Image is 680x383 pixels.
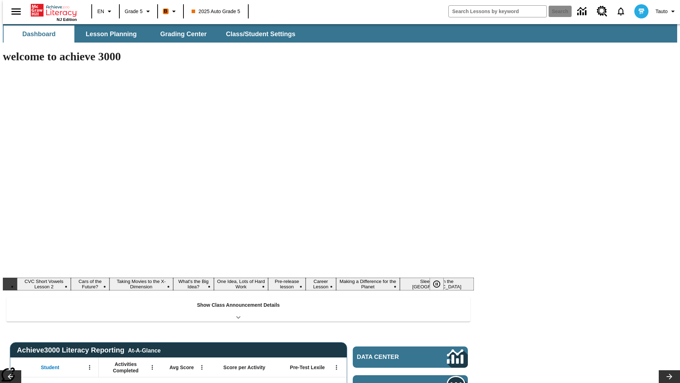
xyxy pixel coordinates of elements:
button: Grading Center [148,26,219,43]
div: SubNavbar [3,26,302,43]
span: Student [41,364,59,371]
span: Grade 5 [125,8,143,15]
span: 2025 Auto Grade 5 [192,8,240,15]
button: Slide 4 What's the Big Idea? [173,278,214,290]
div: Home [31,2,77,22]
div: Show Class Announcement Details [6,297,470,322]
button: Slide 7 Career Lesson [306,278,336,290]
button: Select a new avatar [630,2,653,21]
button: Slide 3 Taking Movies to the X-Dimension [109,278,173,290]
span: EN [97,8,104,15]
button: Slide 9 Sleepless in the Animal Kingdom [400,278,474,290]
button: Boost Class color is orange. Change class color [160,5,181,18]
span: Data Center [357,354,423,361]
button: Language: EN, Select a language [94,5,117,18]
button: Open Menu [197,362,207,373]
span: Pre-Test Lexile [290,364,325,371]
button: Dashboard [4,26,74,43]
button: Slide 5 One Idea, Lots of Hard Work [214,278,268,290]
button: Open Menu [331,362,342,373]
span: Tauto [656,8,668,15]
button: Class/Student Settings [220,26,301,43]
div: SubNavbar [3,24,677,43]
button: Open side menu [6,1,27,22]
button: Pause [430,278,444,290]
span: Score per Activity [223,364,266,371]
span: B [164,7,168,16]
button: Slide 1 CVC Short Vowels Lesson 2 [17,278,71,290]
input: search field [449,6,546,17]
button: Slide 8 Making a Difference for the Planet [336,278,400,290]
button: Slide 6 Pre-release lesson [268,278,305,290]
button: Lesson Planning [76,26,147,43]
button: Open Menu [147,362,158,373]
a: Resource Center, Will open in new tab [593,2,612,21]
button: Slide 2 Cars of the Future? [71,278,109,290]
a: Data Center [573,2,593,21]
button: Grade: Grade 5, Select a grade [122,5,155,18]
h1: welcome to achieve 3000 [3,50,474,63]
button: Lesson carousel, Next [659,370,680,383]
div: At-A-Glance [128,346,160,354]
button: Open Menu [84,362,95,373]
button: Profile/Settings [653,5,680,18]
div: Pause [430,278,451,290]
p: Show Class Announcement Details [197,301,280,309]
span: Achieve3000 Literacy Reporting [17,346,161,354]
a: Notifications [612,2,630,21]
a: Data Center [353,346,468,368]
a: Home [31,3,77,17]
span: Avg Score [169,364,194,371]
img: avatar image [634,4,648,18]
span: NJ Edition [57,17,77,22]
span: Activities Completed [102,361,149,374]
